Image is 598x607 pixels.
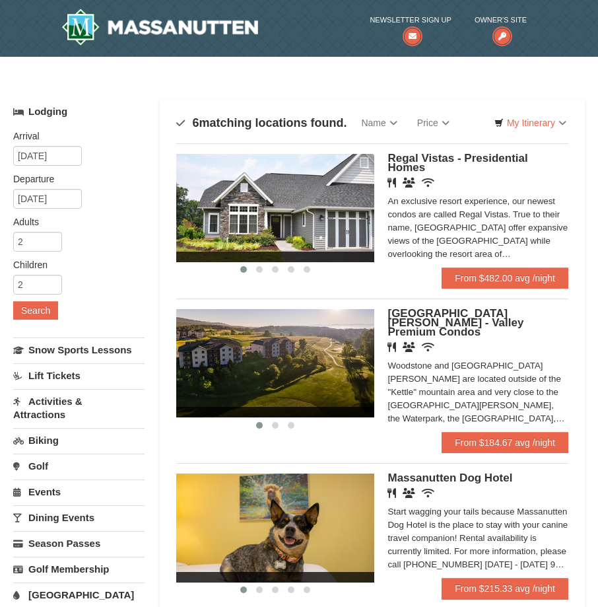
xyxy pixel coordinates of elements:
[442,268,568,289] a: From $482.00 avg /night
[387,472,512,484] span: Massanutten Dog Hotel
[403,178,415,188] i: Banquet Facilities
[442,578,568,599] a: From $215.33 avg /night
[13,338,145,362] a: Snow Sports Lessons
[422,342,434,352] i: Wireless Internet (free)
[422,178,434,188] i: Wireless Internet (free)
[13,454,145,478] a: Golf
[13,129,135,143] label: Arrival
[13,215,135,229] label: Adults
[351,110,407,136] a: Name
[13,583,145,607] a: [GEOGRAPHIC_DATA]
[13,301,58,320] button: Search
[403,488,415,498] i: Banquet Facilities
[387,505,568,571] div: Start wagging your tails because Massanutten Dog Hotel is the place to stay with your canine trav...
[387,488,396,498] i: Restaurant
[13,389,145,427] a: Activities & Attractions
[370,13,451,40] a: Newsletter Sign Up
[475,13,527,26] span: Owner's Site
[387,152,527,174] span: Regal Vistas - Presidential Homes
[13,363,145,388] a: Lift Tickets
[61,9,258,46] a: Massanutten Resort
[442,432,568,453] a: From $184.67 avg /night
[13,100,145,124] a: Lodging
[13,428,145,452] a: Biking
[13,531,145,555] a: Season Passes
[422,488,434,498] i: Wireless Internet (free)
[61,9,258,46] img: Massanutten Resort Logo
[13,258,135,271] label: Children
[403,342,415,352] i: Banquet Facilities
[387,195,568,261] div: An exclusive resort experience, our newest condos are called Regal Vistas. True to their name, [G...
[13,505,145,530] a: Dining Events
[13,480,145,504] a: Events
[13,172,135,186] label: Departure
[370,13,451,26] span: Newsletter Sign Up
[475,13,527,40] a: Owner's Site
[387,342,396,352] i: Restaurant
[13,557,145,581] a: Golf Membership
[387,359,568,425] div: Woodstone and [GEOGRAPHIC_DATA][PERSON_NAME] are located outside of the "Kettle" mountain area an...
[387,307,523,338] span: [GEOGRAPHIC_DATA][PERSON_NAME] - Valley Premium Condos
[387,178,396,188] i: Restaurant
[486,113,575,133] a: My Itinerary
[407,110,459,136] a: Price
